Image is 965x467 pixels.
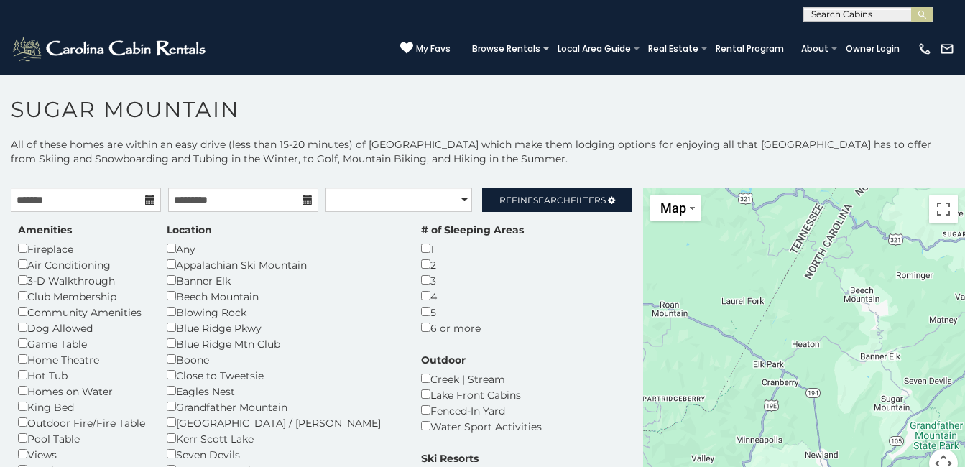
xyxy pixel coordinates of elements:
[660,200,686,216] span: Map
[167,241,400,256] div: Any
[18,367,145,383] div: Hot Tub
[18,415,145,430] div: Outdoor Fire/Fire Table
[421,387,542,402] div: Lake Front Cabins
[167,304,400,320] div: Blowing Rock
[18,223,72,237] label: Amenities
[421,241,524,256] div: 1
[533,195,571,205] span: Search
[18,383,145,399] div: Homes on Water
[167,367,400,383] div: Close to Tweetsie
[794,39,836,59] a: About
[421,371,542,387] div: Creek | Stream
[167,430,400,446] div: Kerr Scott Lake
[929,195,958,223] button: Toggle fullscreen view
[167,383,400,399] div: Eagles Nest
[167,351,400,367] div: Boone
[708,39,791,59] a: Rental Program
[18,336,145,351] div: Game Table
[167,288,400,304] div: Beech Mountain
[641,39,706,59] a: Real Estate
[18,304,145,320] div: Community Amenities
[18,351,145,367] div: Home Theatre
[421,451,479,466] label: Ski Resorts
[400,42,451,56] a: My Favs
[18,399,145,415] div: King Bed
[421,320,524,336] div: 6 or more
[421,402,542,418] div: Fenced-In Yard
[18,272,145,288] div: 3-D Walkthrough
[940,42,954,56] img: mail-regular-white.png
[167,446,400,462] div: Seven Devils
[167,256,400,272] div: Appalachian Ski Mountain
[650,195,701,221] button: Change map style
[482,188,632,212] a: RefineSearchFilters
[550,39,638,59] a: Local Area Guide
[167,336,400,351] div: Blue Ridge Mtn Club
[167,320,400,336] div: Blue Ridge Pkwy
[421,353,466,367] label: Outdoor
[11,34,210,63] img: White-1-2.png
[421,418,542,434] div: Water Sport Activities
[167,415,400,430] div: [GEOGRAPHIC_DATA] / [PERSON_NAME]
[421,304,524,320] div: 5
[839,39,907,59] a: Owner Login
[167,223,212,237] label: Location
[18,430,145,446] div: Pool Table
[918,42,932,56] img: phone-regular-white.png
[421,223,524,237] label: # of Sleeping Areas
[18,446,145,462] div: Views
[18,288,145,304] div: Club Membership
[167,272,400,288] div: Banner Elk
[465,39,548,59] a: Browse Rentals
[421,256,524,272] div: 2
[18,241,145,256] div: Fireplace
[18,256,145,272] div: Air Conditioning
[421,288,524,304] div: 4
[499,195,606,205] span: Refine Filters
[416,42,451,55] span: My Favs
[18,320,145,336] div: Dog Allowed
[421,272,524,288] div: 3
[167,399,400,415] div: Grandfather Mountain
